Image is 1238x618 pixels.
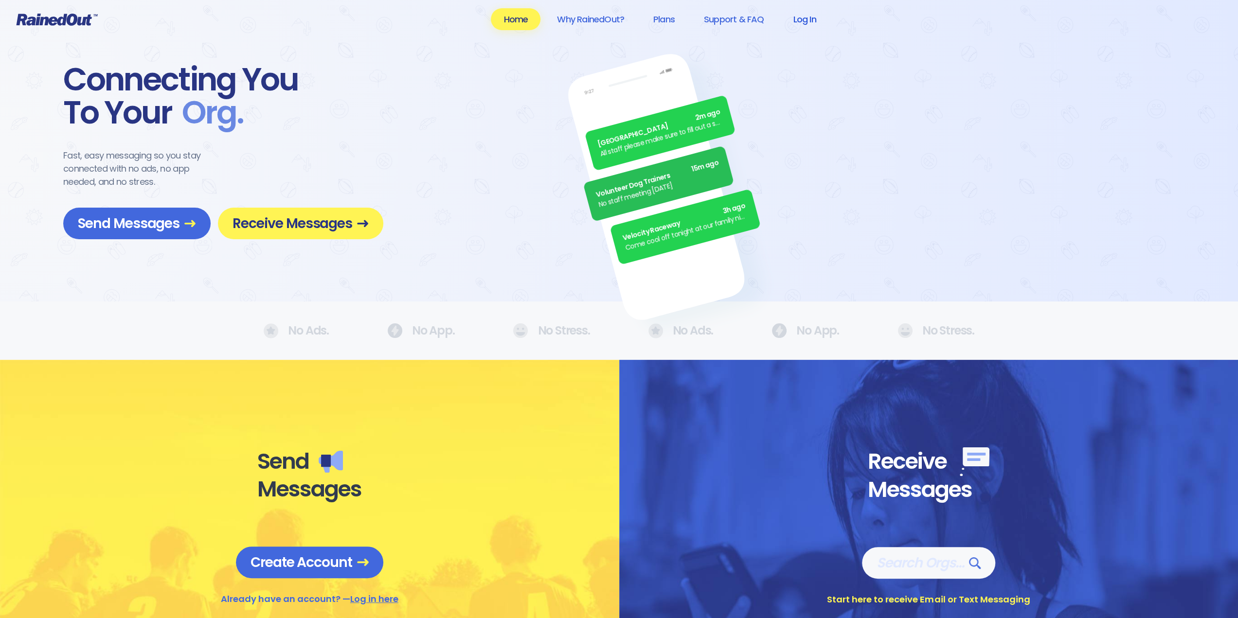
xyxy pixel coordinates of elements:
[172,96,243,129] span: Org .
[648,323,663,338] img: No Ads.
[694,107,721,124] span: 2m ago
[221,593,398,605] div: Already have an account? —
[236,547,383,578] a: Create Account
[63,208,211,239] a: Send Messages
[690,158,719,175] span: 15m ago
[862,547,995,579] a: Search Orgs…
[897,323,913,338] img: No Ads.
[772,323,787,338] img: No Ads.
[780,8,828,30] a: Log In
[597,167,722,210] div: No staff meeting [DATE]
[387,323,402,338] img: No Ads.
[257,476,361,503] div: Messages
[513,323,528,338] img: No Ads.
[622,201,747,244] div: Velocity Raceway
[641,8,687,30] a: Plans
[78,215,196,232] span: Send Messages
[218,208,383,239] a: Receive Messages
[387,323,455,338] div: No App.
[868,476,989,503] div: Messages
[350,593,398,605] a: Log in here
[257,448,361,475] div: Send
[264,323,278,338] img: No Ads.
[960,447,989,476] img: Receive messages
[897,323,974,338] div: No Stress.
[513,323,590,338] div: No Stress.
[721,201,746,217] span: 3h ago
[877,554,981,571] span: Search Orgs…
[648,323,714,338] div: No Ads.
[772,323,839,338] div: No App.
[595,158,720,200] div: Volunteer Dog Trainers
[251,554,369,571] span: Create Account
[319,451,343,473] img: Send messages
[63,149,219,188] div: Fast, easy messaging so you stay connected with no ads, no app needed, and no stress.
[264,323,329,338] div: No Ads.
[63,63,383,129] div: Connecting You To Your
[691,8,776,30] a: Support & FAQ
[599,117,724,159] div: All staff please make sure to fill out a separate timesheet for the all staff meetings.
[233,215,369,232] span: Receive Messages
[624,211,749,253] div: Come cool off tonight at our family night BBQ/cruise. All you can eat food and drinks included! O...
[596,107,721,150] div: [GEOGRAPHIC_DATA]
[827,593,1030,606] div: Start here to receive Email or Text Messaging
[868,447,989,476] div: Receive
[544,8,637,30] a: Why RainedOut?
[491,8,540,30] a: Home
